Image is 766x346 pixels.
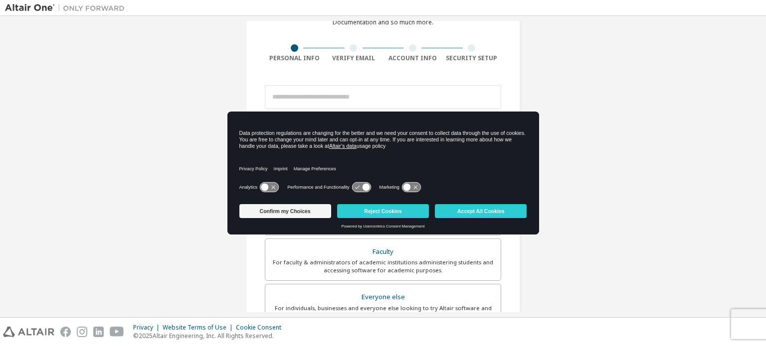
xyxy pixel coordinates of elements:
div: Faculty [271,245,495,259]
div: Account Info [383,54,442,62]
img: linkedin.svg [93,327,104,337]
div: Security Setup [442,54,502,62]
div: For faculty & administrators of academic institutions administering students and accessing softwa... [271,258,495,274]
div: For individuals, businesses and everyone else looking to try Altair software and explore our prod... [271,304,495,320]
img: instagram.svg [77,327,87,337]
div: Personal Info [265,54,324,62]
img: youtube.svg [110,327,124,337]
div: Cookie Consent [236,324,287,332]
div: Everyone else [271,290,495,304]
div: Privacy [133,324,163,332]
img: Altair One [5,3,130,13]
div: Verify Email [324,54,383,62]
div: Website Terms of Use [163,324,236,332]
p: © 2025 Altair Engineering, Inc. All Rights Reserved. [133,332,287,340]
img: facebook.svg [60,327,71,337]
img: altair_logo.svg [3,327,54,337]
